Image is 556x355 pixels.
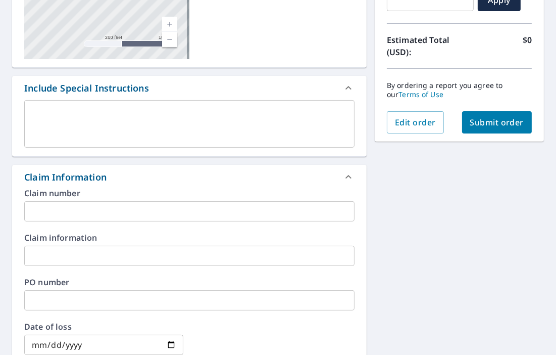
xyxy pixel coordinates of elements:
label: Date of loss [24,323,183,331]
div: Include Special Instructions [24,81,149,95]
button: Submit order [462,111,532,134]
p: Estimated Total (USD): [387,34,460,58]
div: Claim Information [12,165,367,189]
span: Edit order [395,117,436,128]
label: PO number [24,278,355,286]
div: Include Special Instructions [12,76,367,100]
div: Claim Information [24,170,107,184]
a: Current Level 17, Zoom Out [162,32,177,47]
p: By ordering a report you agree to our [387,81,532,99]
a: Current Level 17, Zoom In [162,17,177,32]
span: Submit order [470,117,524,128]
a: Terms of Use [398,90,443,99]
label: Claim number [24,189,355,197]
label: Claim information [24,234,355,242]
p: $0 [523,34,532,58]
button: Edit order [387,111,444,134]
